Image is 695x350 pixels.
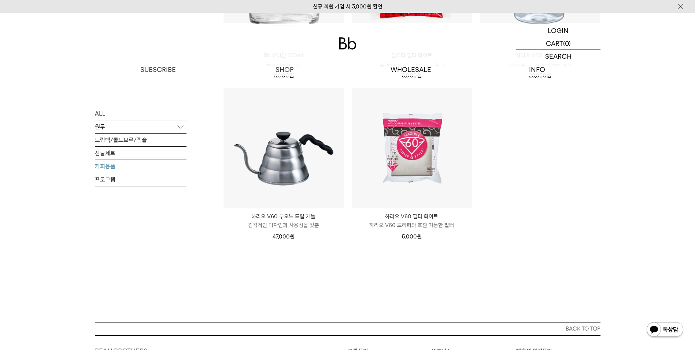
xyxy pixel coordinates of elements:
p: CART [546,37,563,50]
span: 47,000 [273,233,295,240]
p: INFO [474,63,600,76]
span: 5,000 [402,233,422,240]
img: 로고 [339,37,356,50]
p: 하리오 V60 드리퍼와 호환 가능한 필터 [352,221,472,230]
p: 감각적인 디자인과 사용성을 갖춘 [223,221,344,230]
span: 원 [417,72,422,79]
a: ALL [95,107,186,120]
span: 원 [417,233,422,240]
p: WHOLESALE [348,63,474,76]
p: 하리오 V60 부오노 드립 케틀 [223,212,344,221]
span: 11,000 [273,72,294,79]
a: 드립백/콜드브루/캡슐 [95,133,186,146]
span: 5,000 [402,72,422,79]
a: 선물세트 [95,146,186,159]
a: 하리오 V60 부오노 드립 케틀 감각적인 디자인과 사용성을 갖춘 [223,212,344,230]
img: 하리오 V60 부오노 드립 케틀 [223,88,344,208]
a: SHOP [221,63,348,76]
a: 하리오 V60 필터 화이트 하리오 V60 드리퍼와 호환 가능한 필터 [352,212,472,230]
a: SUBSCRIBE [95,63,221,76]
img: 카카오톡 채널 1:1 채팅 버튼 [646,321,684,339]
span: 원 [289,72,294,79]
p: LOGIN [548,24,569,37]
a: 프로그램 [95,173,186,186]
span: 20,000 [529,72,551,79]
a: 신규 회원 가입 시 3,000원 할인 [313,3,382,10]
img: 하리오 V60 필터 화이트 [352,88,472,208]
a: CART (0) [516,37,600,50]
a: 커피용품 [95,160,186,172]
span: 원 [547,72,551,79]
p: 원두 [95,120,186,133]
span: 원 [290,233,295,240]
button: BACK TO TOP [95,322,600,335]
p: 하리오 V60 필터 화이트 [352,212,472,221]
a: LOGIN [516,24,600,37]
p: (0) [563,37,571,50]
p: SEARCH [545,50,572,63]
